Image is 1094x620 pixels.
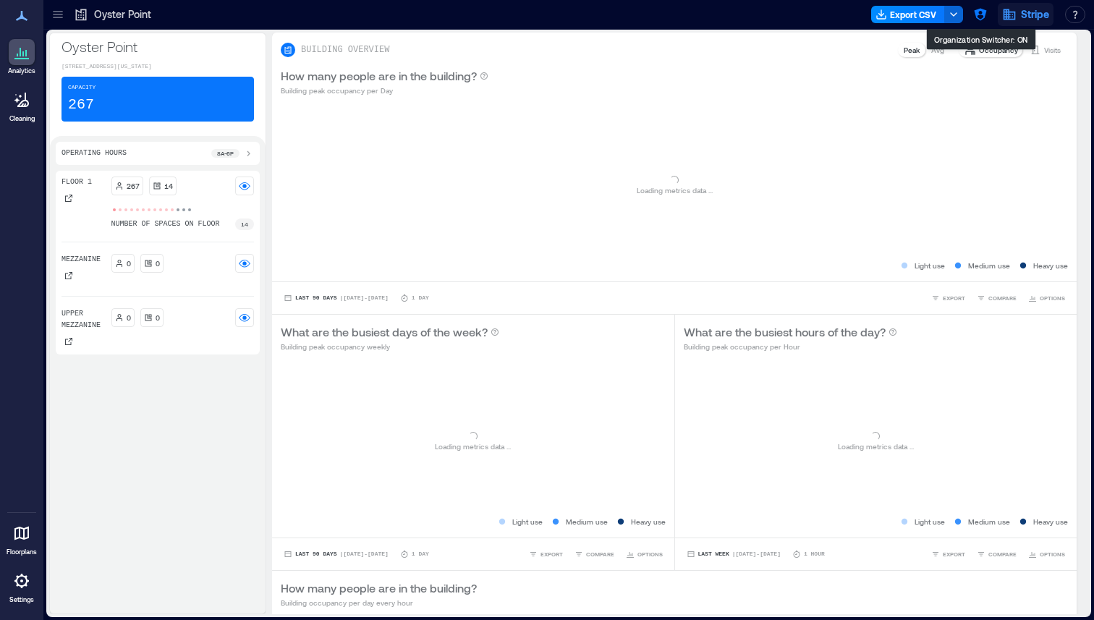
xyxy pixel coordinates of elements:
p: Floor 1 [62,177,92,188]
p: 267 [68,95,94,115]
button: OPTIONS [1025,291,1068,305]
p: [STREET_ADDRESS][US_STATE] [62,62,254,71]
a: Analytics [4,35,40,80]
p: 1 Day [412,550,429,559]
button: Export CSV [871,6,945,23]
span: OPTIONS [637,550,663,559]
p: Mezzanine [62,254,101,266]
p: Medium use [566,516,608,527]
p: Oyster Point [62,36,254,56]
p: Building occupancy per day every hour [281,597,477,608]
p: Loading metrics data ... [435,441,511,452]
span: COMPARE [988,294,1017,302]
p: Light use [915,260,945,271]
button: Last Week |[DATE]-[DATE] [684,547,784,561]
p: Building peak occupancy per Hour [684,341,897,352]
span: COMPARE [988,550,1017,559]
p: 1 Hour [804,550,825,559]
p: BUILDING OVERVIEW [301,44,389,56]
p: Heavy use [1033,516,1068,527]
p: 8a - 6p [217,149,234,158]
p: Oyster Point [94,7,151,22]
p: Medium use [968,260,1010,271]
p: Visits [1044,44,1061,56]
button: Last 90 Days |[DATE]-[DATE] [281,291,391,305]
p: number of spaces on floor [111,218,220,230]
span: OPTIONS [1040,294,1065,302]
p: Avg [931,44,944,56]
button: COMPARE [572,547,617,561]
p: Upper Mezzanine [62,308,106,331]
button: COMPARE [974,547,1019,561]
p: Operating Hours [62,148,127,159]
p: Floorplans [7,548,37,556]
button: EXPORT [928,291,968,305]
p: 0 [127,258,131,269]
span: EXPORT [540,550,563,559]
p: Loading metrics data ... [838,441,914,452]
a: Settings [4,564,39,608]
p: Settings [9,595,34,604]
p: 267 [127,180,140,192]
button: Last 90 Days |[DATE]-[DATE] [281,547,391,561]
a: Cleaning [4,82,40,127]
p: Building peak occupancy weekly [281,341,499,352]
p: 0 [156,258,160,269]
p: How many people are in the building? [281,579,477,597]
button: OPTIONS [623,547,666,561]
p: 0 [156,312,160,323]
p: Cleaning [9,114,35,123]
p: 14 [241,220,248,229]
button: EXPORT [526,547,566,561]
p: Building peak occupancy per Day [281,85,488,96]
button: EXPORT [928,547,968,561]
p: Light use [915,516,945,527]
p: 1 Day [412,294,429,302]
p: Medium use [968,516,1010,527]
a: Floorplans [2,516,41,561]
p: 14 [164,180,173,192]
p: Occupancy [979,44,1018,56]
span: Stripe [1021,7,1049,22]
p: Analytics [8,67,35,75]
p: 0 [127,312,131,323]
p: Heavy use [1033,260,1068,271]
p: What are the busiest days of the week? [281,323,488,341]
span: EXPORT [943,294,965,302]
span: OPTIONS [1040,550,1065,559]
p: Capacity [68,83,96,92]
p: What are the busiest hours of the day? [684,323,886,341]
p: How many people are in the building? [281,67,477,85]
span: COMPARE [586,550,614,559]
button: COMPARE [974,291,1019,305]
p: Heavy use [631,516,666,527]
p: Light use [512,516,543,527]
button: Stripe [998,3,1053,26]
p: Loading metrics data ... [637,184,713,196]
p: Peak [904,44,920,56]
span: EXPORT [943,550,965,559]
button: OPTIONS [1025,547,1068,561]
